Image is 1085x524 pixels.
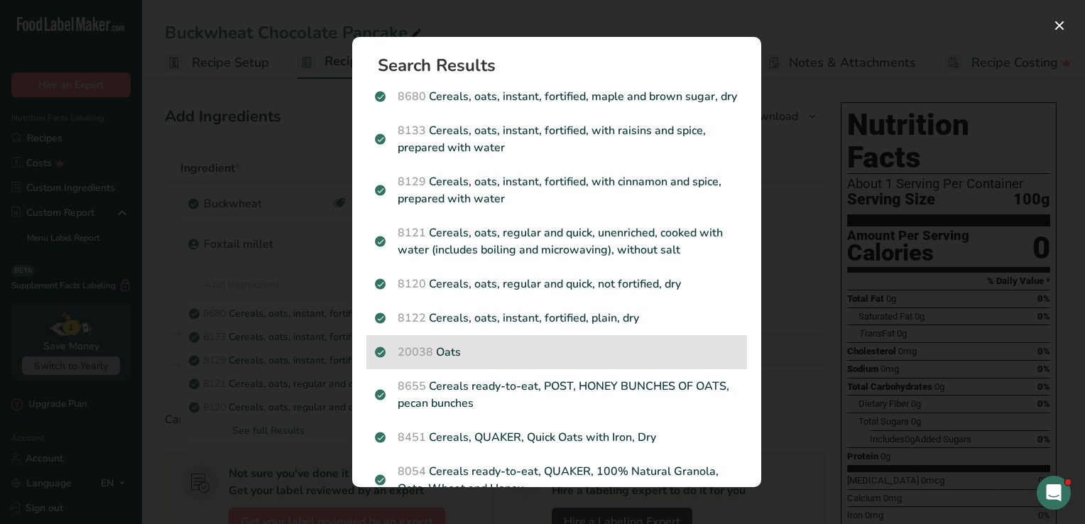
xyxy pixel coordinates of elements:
p: Cereals, oats, regular and quick, unenriched, cooked with water (includes boiling and microwaving... [375,224,738,258]
iframe: Intercom live chat [1037,476,1071,510]
span: 8655 [398,378,426,394]
p: Cereals ready-to-eat, QUAKER, 100% Natural Granola, Oats, Wheat and Honey [375,463,738,497]
p: Cereals, QUAKER, Quick Oats with Iron, Dry [375,429,738,446]
p: Oats [375,344,738,361]
p: Cereals, oats, instant, fortified, with raisins and spice, prepared with water [375,122,738,156]
p: Cereals ready-to-eat, POST, HONEY BUNCHES OF OATS, pecan bunches [375,378,738,412]
span: 8451 [398,430,426,445]
h1: Search Results [378,57,747,74]
span: 8054 [398,464,426,479]
span: 8121 [398,225,426,241]
p: Cereals, oats, instant, fortified, with cinnamon and spice, prepared with water [375,173,738,207]
span: 8122 [398,310,426,326]
span: 8120 [398,276,426,292]
span: 8680 [398,89,426,104]
span: 8133 [398,123,426,138]
p: Cereals, oats, instant, fortified, maple and brown sugar, dry [375,88,738,105]
span: 8129 [398,174,426,190]
span: 20038 [398,344,433,360]
p: Cereals, oats, regular and quick, not fortified, dry [375,275,738,293]
p: Cereals, oats, instant, fortified, plain, dry [375,310,738,327]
